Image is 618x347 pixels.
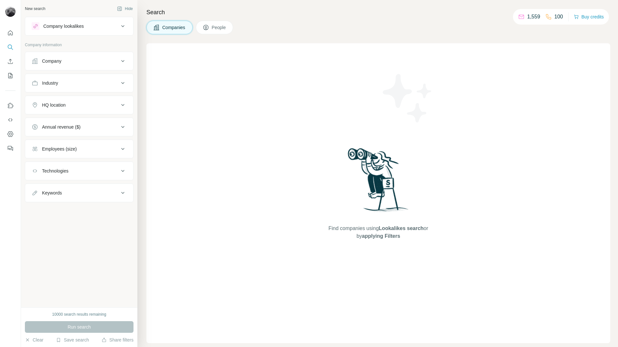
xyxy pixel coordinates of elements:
button: My lists [5,70,16,81]
span: Find companies using or by [326,225,430,240]
button: Feedback [5,142,16,154]
div: Employees (size) [42,146,77,152]
h4: Search [146,8,610,17]
p: 100 [554,13,563,21]
button: Quick start [5,27,16,39]
span: Lookalikes search [379,226,424,231]
div: 10000 search results remaining [52,311,106,317]
button: Enrich CSV [5,56,16,67]
button: Dashboard [5,128,16,140]
button: Use Surfe on LinkedIn [5,100,16,111]
button: Employees (size) [25,141,133,157]
span: applying Filters [362,233,400,239]
div: Keywords [42,190,62,196]
div: New search [25,6,45,12]
button: Annual revenue ($) [25,119,133,135]
div: Company lookalikes [43,23,84,29]
button: Company lookalikes [25,18,133,34]
button: Clear [25,337,43,343]
button: Technologies [25,163,133,179]
img: Avatar [5,6,16,17]
div: Company [42,58,61,64]
div: Annual revenue ($) [42,124,80,130]
span: Companies [162,24,186,31]
button: Save search [56,337,89,343]
button: Buy credits [574,12,604,21]
button: HQ location [25,97,133,113]
img: Surfe Illustration - Stars [378,69,437,127]
div: Industry [42,80,58,86]
span: People [212,24,227,31]
button: Search [5,41,16,53]
div: Technologies [42,168,69,174]
button: Hide [112,4,137,14]
button: Share filters [101,337,133,343]
button: Use Surfe API [5,114,16,126]
button: Company [25,53,133,69]
button: Industry [25,75,133,91]
div: HQ location [42,102,66,108]
button: Keywords [25,185,133,201]
p: Company information [25,42,133,48]
p: 1,559 [527,13,540,21]
img: Surfe Illustration - Woman searching with binoculars [345,146,412,218]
